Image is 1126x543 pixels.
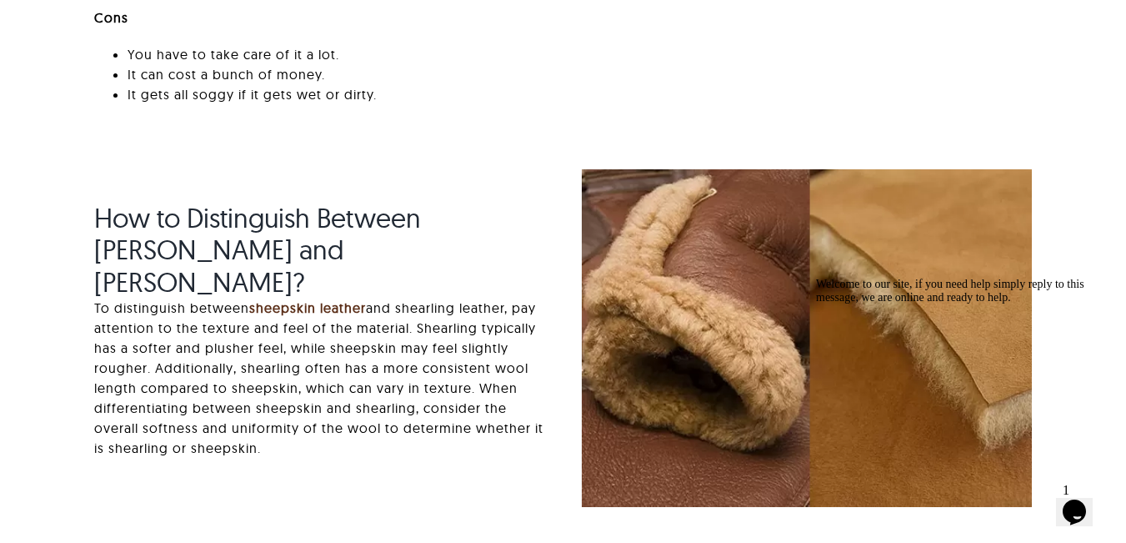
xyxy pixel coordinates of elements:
[94,298,544,458] p: To distinguish between and shearling leather, pay attention to the texture and feel of the materi...
[582,169,1032,507] img: Outfit for a Road Trip
[249,299,366,316] a: sheepskin leather
[7,7,275,33] span: Welcome to our site, if you need help simply reply to this message, we are online and ready to help.
[94,9,128,26] strong: Cons
[94,201,421,299] span: How to Distinguish Between [PERSON_NAME] and [PERSON_NAME]?
[1056,476,1109,526] iframe: chat widget
[582,168,1032,184] a: differences-between-sheepskin-and-shearling.jpg
[809,271,1109,468] iframe: chat widget
[128,64,1031,84] li: It can cost a bunch of money.
[128,84,1031,104] li: It gets all soggy if it gets wet or dirty.
[128,44,1031,64] li: You have to take care of it a lot.
[7,7,307,33] div: Welcome to our site, if you need help simply reply to this message, we are online and ready to help.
